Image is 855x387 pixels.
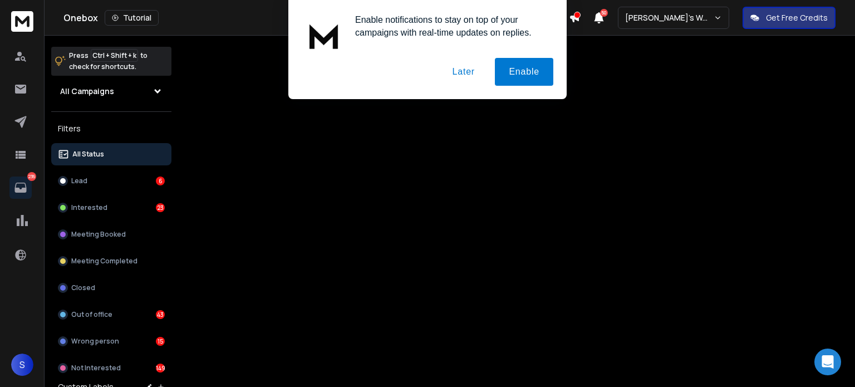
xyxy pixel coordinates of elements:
[51,357,171,379] button: Not Interested149
[27,172,36,181] p: 236
[71,203,107,212] p: Interested
[71,283,95,292] p: Closed
[156,337,165,346] div: 15
[156,364,165,373] div: 149
[51,250,171,272] button: Meeting Completed
[71,230,126,239] p: Meeting Booked
[302,13,346,58] img: notification icon
[71,257,137,266] p: Meeting Completed
[438,58,488,86] button: Later
[156,310,165,319] div: 43
[51,303,171,326] button: Out of office43
[51,121,171,136] h3: Filters
[11,354,33,376] button: S
[495,58,553,86] button: Enable
[51,143,171,165] button: All Status
[51,170,171,192] button: Lead6
[346,13,553,39] div: Enable notifications to stay on top of your campaigns with real-time updates on replies.
[72,150,104,159] p: All Status
[814,349,841,375] div: Open Intercom Messenger
[156,177,165,185] div: 6
[51,223,171,246] button: Meeting Booked
[71,177,87,185] p: Lead
[9,177,32,199] a: 236
[51,197,171,219] button: Interested23
[71,337,119,346] p: Wrong person
[71,364,121,373] p: Not Interested
[71,310,112,319] p: Out of office
[51,277,171,299] button: Closed
[156,203,165,212] div: 23
[51,330,171,352] button: Wrong person15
